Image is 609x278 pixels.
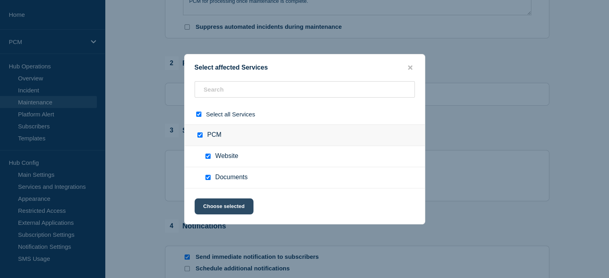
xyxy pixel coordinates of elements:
span: Website [215,152,239,160]
input: select all checkbox [196,112,201,117]
span: Select all Services [206,111,255,118]
span: Documents [215,174,248,182]
button: close button [406,64,415,72]
div: Select affected Services [185,64,425,72]
div: PCM [185,124,425,146]
button: Choose selected [195,198,253,214]
input: Search [195,81,415,98]
input: Documents checkbox [205,175,211,180]
input: Website checkbox [205,154,211,159]
input: PCM checkbox [197,132,203,138]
